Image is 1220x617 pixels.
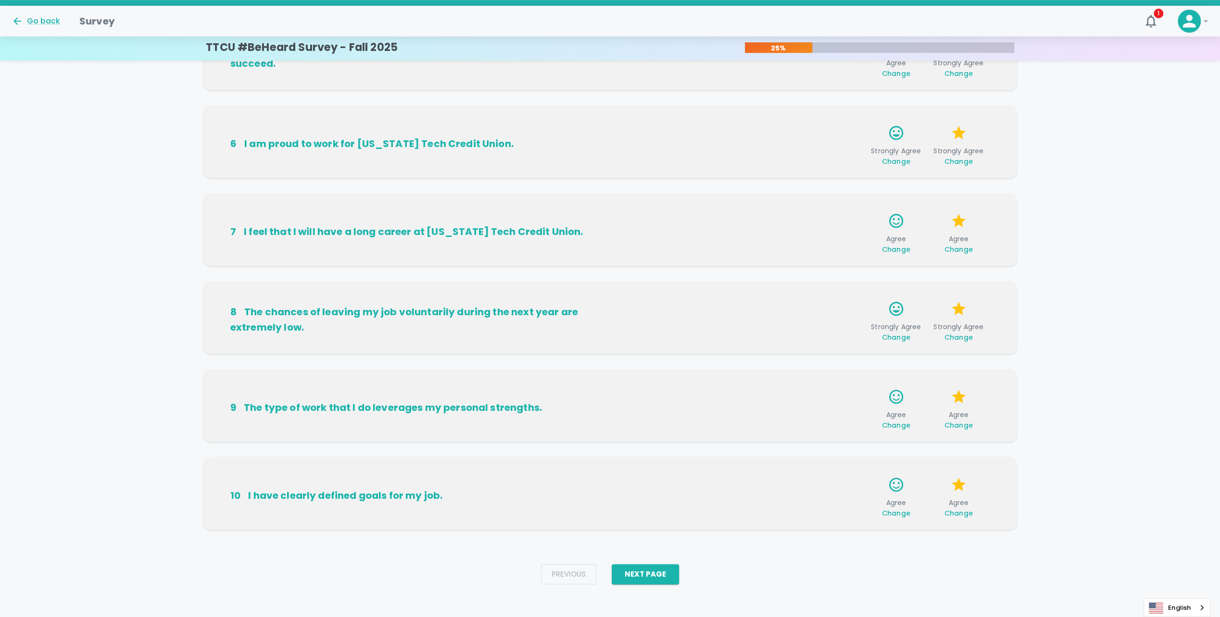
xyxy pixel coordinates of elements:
[944,245,973,254] span: Change
[931,410,986,430] span: Agree
[230,136,610,151] h6: I am proud to work for [US_STATE] Tech Credit Union.
[868,498,923,518] span: Agree
[931,146,986,166] span: Strongly Agree
[230,136,237,151] div: 6
[931,234,986,254] span: Agree
[868,410,923,430] span: Agree
[882,157,910,166] span: Change
[230,400,236,415] div: 9
[230,488,240,503] div: 10
[931,322,986,342] span: Strongly Agree
[1144,598,1210,617] aside: Language selected: English
[944,333,973,342] span: Change
[230,304,237,320] div: 8
[931,498,986,518] span: Agree
[944,508,973,518] span: Change
[1154,9,1163,18] span: 1
[882,508,910,518] span: Change
[868,322,923,342] span: Strongly Agree
[882,69,910,78] span: Change
[230,224,610,239] h6: I feel that I will have a long career at [US_STATE] Tech Credit Union.
[79,13,115,29] h1: Survey
[882,333,910,342] span: Change
[882,420,910,430] span: Change
[745,43,812,53] p: 25%
[230,304,610,335] h6: The chances of leaving my job voluntarily during the next year are extremely low.
[868,234,923,254] span: Agree
[230,400,610,415] h6: The type of work that I do leverages my personal strengths.
[1144,599,1210,617] a: English
[230,488,610,503] h6: I have clearly defined goals for my job.
[230,224,236,239] div: 7
[944,420,973,430] span: Change
[1139,10,1162,33] button: 1
[12,15,60,27] button: Go back
[944,157,973,166] span: Change
[206,41,398,54] h4: TTCU #BeHeard Survey - Fall 2025
[944,69,973,78] span: Change
[882,245,910,254] span: Change
[868,146,923,166] span: Strongly Agree
[612,564,679,584] button: Next Page
[1144,598,1210,617] div: Language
